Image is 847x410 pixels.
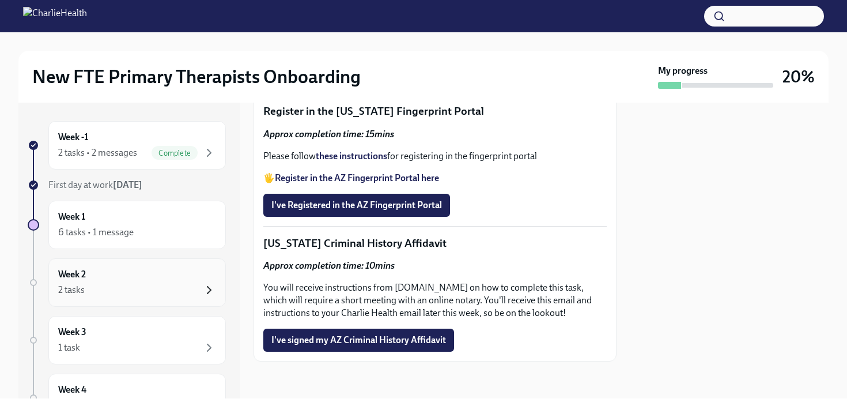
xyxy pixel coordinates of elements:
[58,268,86,281] h6: Week 2
[782,66,815,87] h3: 20%
[58,226,134,239] div: 6 tasks • 1 message
[658,65,708,77] strong: My progress
[58,326,86,338] h6: Week 3
[58,383,86,396] h6: Week 4
[263,150,607,163] p: Please follow for registering in the fingerprint portal
[58,284,85,296] div: 2 tasks
[271,334,446,346] span: I've signed my AZ Criminal History Affidavit
[23,7,87,25] img: CharlieHealth
[58,210,85,223] h6: Week 1
[28,121,226,170] a: Week -12 tasks • 2 messagesComplete
[28,258,226,307] a: Week 22 tasks
[28,201,226,249] a: Week 16 tasks • 1 message
[263,329,454,352] button: I've signed my AZ Criminal History Affidavit
[152,149,198,157] span: Complete
[316,151,387,161] a: these instructions
[263,236,607,251] p: [US_STATE] Criminal History Affidavit
[28,179,226,191] a: First day at work[DATE]
[32,65,361,88] h2: New FTE Primary Therapists Onboarding
[58,341,80,354] div: 1 task
[48,179,142,190] span: First day at work
[275,172,439,183] a: Register in the AZ Fingerprint Portal here
[263,129,394,140] strong: Approx completion time: 15mins
[28,316,226,364] a: Week 31 task
[263,281,607,319] p: You will receive instructions from [DOMAIN_NAME] on how to complete this task, which will require...
[263,194,450,217] button: I've Registered in the AZ Fingerprint Portal
[113,179,142,190] strong: [DATE]
[263,172,607,185] p: 🖐️
[58,131,88,144] h6: Week -1
[263,260,395,271] strong: Approx completion time: 10mins
[58,146,137,159] div: 2 tasks • 2 messages
[271,200,442,211] span: I've Registered in the AZ Fingerprint Portal
[263,104,607,119] p: Register in the [US_STATE] Fingerprint Portal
